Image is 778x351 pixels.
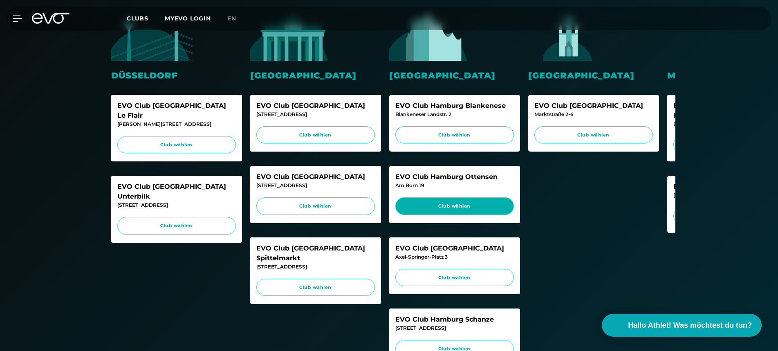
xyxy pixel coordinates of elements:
button: Hallo Athlet! Was möchtest du tun? [602,314,762,337]
a: Club wählen [117,136,236,154]
span: Club wählen [403,274,506,281]
div: EVO Club [GEOGRAPHIC_DATA] [395,244,514,253]
div: Düsseldorf [111,69,242,82]
div: EVO Club Hamburg Ottensen [395,172,514,182]
span: Club wählen [264,284,367,291]
a: Club wählen [117,217,236,235]
a: MYEVO LOGIN [165,15,211,22]
div: [GEOGRAPHIC_DATA] [250,69,381,82]
span: en [227,15,236,22]
div: EVO Club [GEOGRAPHIC_DATA] [256,101,375,111]
div: [GEOGRAPHIC_DATA] [528,69,659,82]
div: [STREET_ADDRESS] [395,324,514,332]
div: [STREET_ADDRESS] [117,201,236,209]
span: Club wählen [264,203,367,210]
span: Club wählen [125,222,228,229]
div: [STREET_ADDRESS] [256,263,375,271]
div: [PERSON_NAME][STREET_ADDRESS] [117,121,236,128]
div: EVO Club [GEOGRAPHIC_DATA] Le Flair [117,101,236,121]
a: Club wählen [395,197,514,215]
div: Blankeneser Landstr. 2 [395,111,514,118]
a: Club wählen [256,279,375,296]
a: Club wählen [256,197,375,215]
a: en [227,14,246,23]
div: [STREET_ADDRESS] [256,182,375,189]
a: Club wählen [395,126,514,144]
a: Clubs [127,14,165,22]
a: Club wählen [534,126,653,144]
span: Clubs [127,15,148,22]
div: Axel-Springer-Platz 3 [395,253,514,261]
div: EVO Club Hamburg Blankenese [395,101,514,111]
div: EVO Club Hamburg Schanze [395,315,514,324]
span: Club wählen [264,132,367,139]
span: Club wählen [542,132,645,139]
a: Club wählen [395,269,514,286]
div: EVO Club [GEOGRAPHIC_DATA] Spittelmarkt [256,244,375,263]
div: Am Born 19 [395,182,514,189]
div: EVO Club [GEOGRAPHIC_DATA] Unterbilk [117,182,236,201]
span: Club wählen [125,141,228,148]
span: Hallo Athlet! Was möchtest du tun? [628,320,752,331]
div: [STREET_ADDRESS] [256,111,375,118]
div: EVO Club [GEOGRAPHIC_DATA] [256,172,375,182]
div: EVO Club [GEOGRAPHIC_DATA] [534,101,653,111]
div: [GEOGRAPHIC_DATA] [389,69,520,82]
span: Club wählen [403,203,506,210]
a: Club wählen [256,126,375,144]
span: Club wählen [403,132,506,139]
div: Marktstraße 2-6 [534,111,653,118]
